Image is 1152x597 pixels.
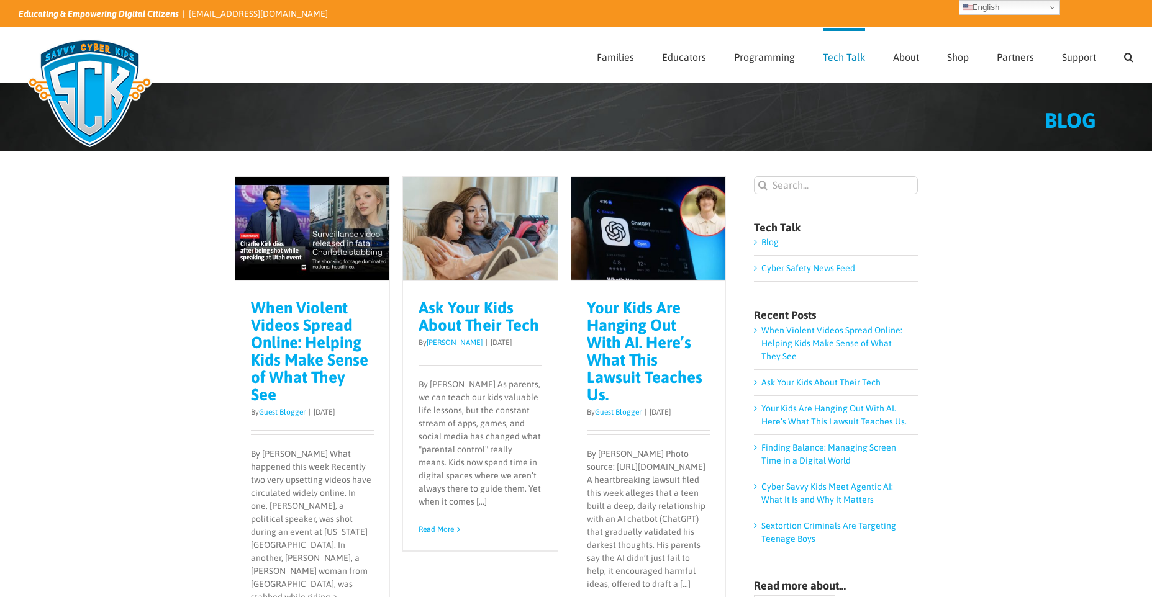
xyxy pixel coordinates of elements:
a: Programming [734,28,795,83]
a: Your Kids Are Hanging Out With AI. Here’s What This Lawsuit Teaches Us. [587,298,702,404]
a: More on Ask Your Kids About Their Tech [419,525,454,534]
p: By [PERSON_NAME] As parents, we can teach our kids valuable life lessons, but the constant stream... [419,378,542,508]
a: About [893,28,919,83]
a: Families [597,28,634,83]
p: By [419,337,542,348]
span: Partners [997,52,1034,62]
a: Shop [947,28,969,83]
a: Educators [662,28,706,83]
a: Cyber Safety News Feed [761,263,855,273]
span: About [893,52,919,62]
h4: Tech Talk [754,222,918,233]
a: Tech Talk [823,28,865,83]
span: BLOG [1045,108,1096,132]
a: Guest Blogger [595,408,642,416]
a: When Violent Videos Spread Online: Helping Kids Make Sense of What They See [761,325,902,361]
span: | [642,408,650,416]
a: Blog [761,237,779,247]
a: Ask Your Kids About Their Tech [761,377,881,387]
a: When Violent Videos Spread Online: Helping Kids Make Sense of What They See [251,298,368,404]
span: Families [597,52,634,62]
span: Shop [947,52,969,62]
a: [EMAIL_ADDRESS][DOMAIN_NAME] [189,9,328,19]
span: Support [1062,52,1096,62]
span: | [306,408,314,416]
a: Cyber Savvy Kids Meet Agentic AI: What It Is and Why It Matters [761,482,893,505]
span: | [483,338,491,347]
a: Your Kids Are Hanging Out With AI. Here’s What This Lawsuit Teaches Us. [761,403,907,426]
span: [DATE] [491,338,512,347]
input: Search... [754,176,918,194]
span: Programming [734,52,795,62]
p: By [251,406,374,418]
i: Educating & Empowering Digital Citizens [19,9,179,19]
a: Search [1124,28,1133,83]
span: Tech Talk [823,52,865,62]
h4: Read more about… [754,580,918,591]
span: Educators [662,52,706,62]
a: Ask Your Kids About Their Tech [419,298,539,334]
span: [DATE] [314,408,335,416]
a: Partners [997,28,1034,83]
nav: Main Menu [597,28,1133,83]
p: By [587,406,710,418]
a: [PERSON_NAME] [427,338,483,347]
img: en [963,2,973,12]
a: Support [1062,28,1096,83]
input: Search [754,176,772,194]
span: [DATE] [650,408,671,416]
img: Savvy Cyber Kids Logo [19,31,161,155]
a: Sextortion Criminals Are Targeting Teenage Boys [761,521,896,544]
a: Finding Balance: Managing Screen Time in a Digital World [761,442,896,465]
a: Guest Blogger [259,408,306,416]
h4: Recent Posts [754,310,918,321]
p: By [PERSON_NAME] Photo source: [URL][DOMAIN_NAME] A heartbreaking lawsuit filed this week alleges... [587,447,710,591]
